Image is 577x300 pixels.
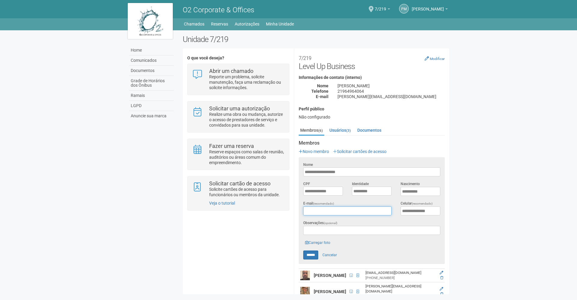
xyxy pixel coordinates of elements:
[129,45,174,55] a: Home
[314,273,346,278] strong: [PERSON_NAME]
[333,149,386,154] a: Solicitar cartões de acesso
[299,55,311,61] small: 7/219
[129,111,174,121] a: Anuncie sua marca
[303,220,337,226] label: Observações
[365,284,434,294] div: [PERSON_NAME][EMAIL_ADDRESS][DOMAIN_NAME]
[300,287,310,296] img: user.png
[399,4,409,13] a: PM
[209,68,253,74] strong: Abrir um chamado
[184,20,204,28] a: Chamados
[129,101,174,111] a: LGPD
[346,128,351,133] small: (3)
[317,83,328,88] strong: Nome
[412,7,448,12] a: [PERSON_NAME]
[412,1,444,11] span: Paulo Mauricio Rodrigues Pinto
[313,202,334,205] span: (recomendado)
[183,6,254,14] span: O2 Corporate & Offices
[324,221,337,225] span: (opcional)
[209,149,285,165] p: Reserve espaços como salas de reunião, auditórios ou áreas comum do empreendimento.
[209,105,270,112] strong: Solicitar uma autorização
[299,140,445,146] strong: Membros
[209,201,235,205] a: Veja o tutorial
[129,55,174,66] a: Comunicados
[299,75,445,80] h4: Informações de contato (interno)
[129,66,174,76] a: Documentos
[128,3,173,39] img: logo.jpg
[333,94,449,99] div: [PERSON_NAME][EMAIL_ADDRESS][DOMAIN_NAME]
[192,106,284,128] a: Solicitar uma autorização Realize uma obra ou mudança, autorize o acesso de prestadores de serviç...
[303,239,332,246] a: Carregar foto
[209,187,285,197] p: Solicite cartões de acesso para funcionários ou membros da unidade.
[440,276,443,280] a: Excluir membro
[266,20,294,28] a: Minha Unidade
[129,91,174,101] a: Ramais
[318,128,323,133] small: (6)
[365,294,434,299] div: [PHONE_NUMBER]
[440,292,443,296] a: Excluir membro
[303,201,334,206] label: E-mail
[211,20,228,28] a: Reservas
[333,83,449,88] div: [PERSON_NAME]
[187,56,289,60] h4: O que você deseja?
[365,270,434,275] div: [EMAIL_ADDRESS][DOMAIN_NAME]
[319,250,340,259] a: Cancelar
[316,94,328,99] strong: E-mail
[328,126,352,135] a: Usuários(3)
[192,143,284,165] a: Fazer uma reserva Reserve espaços como salas de reunião, auditórios ou áreas comum do empreendime...
[365,275,434,280] div: [PHONE_NUMBER]
[129,76,174,91] a: Grade de Horários dos Ônibus
[299,107,445,111] h4: Perfil público
[209,74,285,90] p: Reporte um problema, solicite manutenção, faça uma reclamação ou solicite informações.
[299,149,329,154] a: Novo membro
[299,126,324,136] a: Membros(6)
[209,112,285,128] p: Realize uma obra ou mudança, autorize o acesso de prestadores de serviço e convidados para sua un...
[209,180,270,187] strong: Solicitar cartão de acesso
[299,53,445,71] h2: Level Up Business
[183,35,449,44] h2: Unidade 7/219
[375,1,386,11] span: 7/219
[235,20,259,28] a: Autorizações
[430,57,445,61] small: Modificar
[333,88,449,94] div: 21964964064
[401,201,433,206] label: Celular
[352,181,369,187] label: Identidade
[375,7,390,12] a: 7/219
[209,143,254,149] strong: Fazer uma reserva
[356,126,383,135] a: Documentos
[303,162,313,167] label: Nome
[412,202,433,205] span: (recomendado)
[311,89,328,94] strong: Telefone
[192,181,284,197] a: Solicitar cartão de acesso Solicite cartões de acesso para funcionários ou membros da unidade.
[300,271,310,280] img: user.png
[192,68,284,90] a: Abrir um chamado Reporte um problema, solicite manutenção, faça uma reclamação ou solicite inform...
[440,287,443,291] a: Editar membro
[401,181,420,187] label: Nascimento
[314,289,346,294] strong: [PERSON_NAME]
[299,114,445,120] div: Não configurado
[425,56,445,61] a: Modificar
[303,181,310,187] label: CPF
[440,271,443,275] a: Editar membro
